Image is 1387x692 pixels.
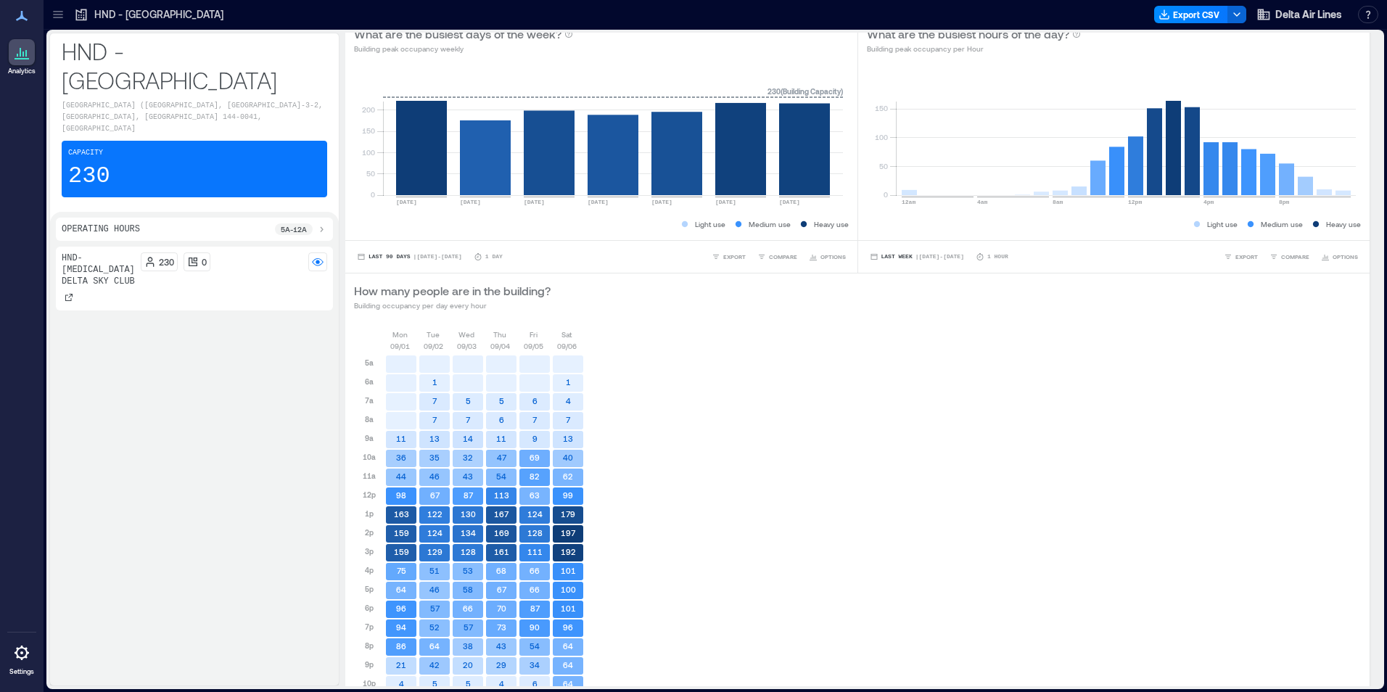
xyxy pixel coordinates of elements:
text: 46 [429,585,440,594]
text: 99 [563,490,573,500]
p: 09/03 [457,340,477,352]
text: 8am [1053,199,1063,205]
text: 179 [561,509,575,519]
button: COMPARE [1267,250,1312,264]
text: 11 [496,434,506,443]
p: Capacity [68,147,103,159]
text: 64 [396,585,406,594]
text: 90 [530,622,540,632]
button: Delta Air Lines [1252,3,1346,26]
text: 40 [563,453,573,462]
text: 54 [530,641,540,651]
text: 46 [429,471,440,481]
button: EXPORT [709,250,749,264]
span: OPTIONS [820,252,846,261]
span: COMPARE [1281,252,1309,261]
p: 1 Day [485,252,503,261]
p: Operating Hours [62,223,140,235]
tspan: 150 [874,104,887,112]
tspan: 50 [878,162,887,170]
text: 128 [461,547,476,556]
p: 6p [365,602,374,614]
p: 10a [363,451,376,463]
p: 230 [159,256,174,268]
text: 1 [432,377,437,387]
text: 159 [394,547,409,556]
p: HND - [GEOGRAPHIC_DATA] [62,36,327,94]
tspan: 200 [362,105,375,114]
p: 5p [365,583,374,595]
text: 66 [530,566,540,575]
p: Medium use [749,218,791,230]
p: What are the busiest days of the week? [354,25,561,43]
p: Fri [530,329,538,340]
text: 96 [563,622,573,632]
text: 7 [432,396,437,405]
p: [GEOGRAPHIC_DATA] ([GEOGRAPHIC_DATA], [GEOGRAPHIC_DATA]-3-2, [GEOGRAPHIC_DATA], [GEOGRAPHIC_DATA]... [62,100,327,135]
text: 6 [532,396,538,405]
p: 2p [365,527,374,538]
text: [DATE] [651,199,672,205]
text: 44 [396,471,406,481]
p: 230 [68,162,110,191]
p: HND-[MEDICAL_DATA] Delta Sky Club [62,252,135,287]
text: 57 [430,604,440,613]
text: 32 [463,453,473,462]
text: 7 [432,415,437,424]
text: 8pm [1279,199,1290,205]
p: What are the busiest hours of the day? [867,25,1069,43]
text: 43 [496,641,506,651]
a: Settings [4,635,39,680]
p: 1 Hour [987,252,1008,261]
text: 4 [499,679,504,688]
span: EXPORT [1235,252,1258,261]
text: 43 [463,471,473,481]
text: 12am [902,199,915,205]
button: Last Week |[DATE]-[DATE] [867,250,967,264]
p: Wed [458,329,474,340]
text: 75 [397,566,406,575]
text: 47 [497,453,507,462]
text: 4 [566,396,571,405]
text: 53 [463,566,473,575]
p: HND - [GEOGRAPHIC_DATA] [94,7,223,22]
text: 64 [429,641,440,651]
p: 8a [365,413,374,425]
text: 86 [396,641,406,651]
button: Last 90 Days |[DATE]-[DATE] [354,250,465,264]
text: 5 [499,396,504,405]
text: 63 [530,490,540,500]
text: 94 [396,622,406,632]
text: 7 [566,415,571,424]
text: 192 [561,547,576,556]
p: How many people are in the building? [354,282,551,300]
p: 11a [363,470,376,482]
p: 6a [365,376,374,387]
text: 20 [463,660,473,670]
text: 130 [461,509,476,519]
p: 12p [363,489,376,501]
text: 1 [566,377,571,387]
tspan: 0 [371,190,375,199]
text: 4 [399,679,404,688]
p: Thu [493,329,506,340]
p: Heavy use [814,218,849,230]
text: 6 [499,415,504,424]
text: 7 [532,415,538,424]
text: 124 [527,509,543,519]
p: 10p [363,677,376,689]
text: 167 [494,509,509,519]
text: 6 [532,679,538,688]
p: Building peak occupancy weekly [354,43,573,54]
text: 98 [396,490,406,500]
text: 159 [394,528,409,537]
text: 70 [497,604,506,613]
span: COMPARE [769,252,797,261]
text: 35 [429,453,440,462]
text: 4am [977,199,988,205]
text: 13 [429,434,440,443]
text: 73 [497,622,506,632]
p: Settings [9,667,34,676]
button: EXPORT [1221,250,1261,264]
text: 7 [466,415,471,424]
